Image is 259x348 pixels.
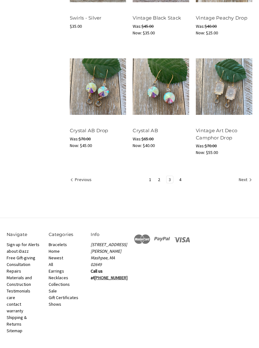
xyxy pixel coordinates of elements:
a: Swirls - Silver [70,15,102,21]
a: about iDazz [7,249,29,254]
a: Repairs [7,268,21,274]
h5: Info [91,232,126,238]
a: Bracelets [49,242,67,248]
span: $70.00 [205,143,217,149]
a: Crystal AB Drop [70,128,108,134]
span: $25.00 [206,30,218,36]
span: Now: [196,30,205,36]
span: $35.00 [143,30,155,36]
div: Was: [133,23,189,30]
label: Compare [80,82,116,92]
a: Crystal AB Drop [70,50,126,124]
a: Page 2 of 4 [156,176,162,183]
a: Vintage Black Stack [133,15,181,21]
strong: Call us at [91,268,128,281]
label: Compare [206,87,243,97]
a: Testimonials [7,288,30,294]
img: Crystal AB [133,59,189,115]
a: Crystal AB [133,128,158,134]
a: Materials and Construction [7,275,32,287]
button: Quick view [80,71,116,80]
a: Next [237,176,252,185]
div: Was: [196,23,252,30]
span: $70.00 [79,136,91,142]
a: All [49,262,53,268]
label: Compare [143,82,179,92]
a: Add to Cart [143,93,179,103]
a: [PHONE_NUMBER] [94,275,128,281]
div: Was: [133,136,189,143]
span: $45.00 [80,143,92,149]
a: Add to Cart [80,93,116,103]
span: $40.00 [143,143,155,149]
input: Compare [232,90,236,94]
address: [STREET_ADDRESS][PERSON_NAME] Mashpee, MA 02649 [91,242,126,268]
a: warranty [7,308,23,314]
span: $45.00 [142,24,154,29]
a: Vintage Peachy Drop [196,15,247,21]
input: Compare [169,85,173,89]
a: Sitemap [7,328,22,334]
a: Shows [49,302,61,307]
span: $35.00 [70,24,82,29]
a: Necklaces [49,275,68,281]
a: Vintage Art Deco Camphor Drop [196,128,237,141]
span: $40.00 [205,24,217,29]
button: Quick view [206,76,242,86]
div: Was: [196,143,252,150]
a: Collections [49,282,70,287]
input: Compare [105,85,110,89]
span: Now: [70,143,79,149]
span: Now: [196,150,205,156]
div: Was: [70,136,126,143]
span: Now: [133,30,142,36]
a: Previous [70,176,94,185]
a: Home [49,249,60,254]
a: care [7,295,15,301]
a: Gift Certificates [49,295,78,301]
img: Vintage Art Deco Camphor Drop [196,59,252,115]
a: Shipping & Returns [7,315,27,327]
a: Sale [49,288,57,294]
span: $55.00 [206,150,218,156]
a: Vintage Art Deco Camphor Drop [196,50,252,124]
a: Crystal AB [133,50,189,124]
img: Crystal AB Drop [70,59,126,115]
a: Page 4 of 4 [177,176,184,183]
a: Sign up for Alerts [7,242,39,248]
a: Earrings [49,268,64,274]
a: Free Gift-giving Consultation [7,255,35,268]
a: Page 1 of 4 [147,176,154,183]
button: Quick view [143,71,179,80]
a: Page 3 of 4 [166,176,173,183]
nav: pagination [70,176,252,185]
span: $65.00 [142,136,154,142]
a: contact [7,302,21,307]
h5: Navigate [7,232,42,238]
span: Now: [133,143,142,149]
a: Newest [49,255,63,261]
h5: Categories [49,232,84,238]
